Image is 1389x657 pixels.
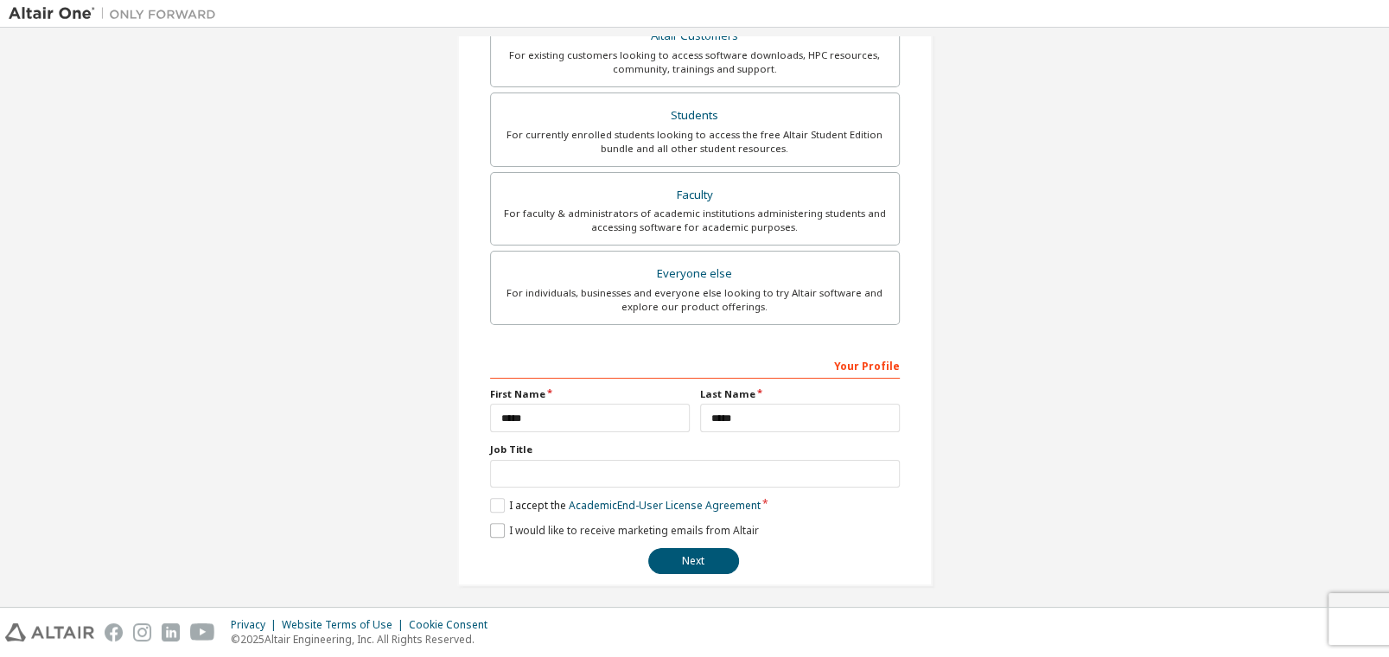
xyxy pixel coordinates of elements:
img: facebook.svg [105,623,123,641]
a: Academic End-User License Agreement [569,498,761,513]
div: For individuals, businesses and everyone else looking to try Altair software and explore our prod... [501,286,889,314]
div: Website Terms of Use [282,618,409,632]
img: instagram.svg [133,623,151,641]
div: For existing customers looking to access software downloads, HPC resources, community, trainings ... [501,48,889,76]
div: For faculty & administrators of academic institutions administering students and accessing softwa... [501,207,889,234]
label: I would like to receive marketing emails from Altair [490,523,759,538]
button: Next [648,548,739,574]
img: youtube.svg [190,623,215,641]
img: altair_logo.svg [5,623,94,641]
div: Altair Customers [501,24,889,48]
div: Students [501,104,889,128]
div: Faculty [501,183,889,207]
div: Cookie Consent [409,618,498,632]
div: Everyone else [501,262,889,286]
div: Privacy [231,618,282,632]
div: For currently enrolled students looking to access the free Altair Student Edition bundle and all ... [501,128,889,156]
img: Altair One [9,5,225,22]
div: Your Profile [490,351,900,379]
label: Job Title [490,443,900,456]
label: I accept the [490,498,761,513]
p: © 2025 Altair Engineering, Inc. All Rights Reserved. [231,632,498,647]
img: linkedin.svg [162,623,180,641]
label: Last Name [700,387,900,401]
label: First Name [490,387,690,401]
